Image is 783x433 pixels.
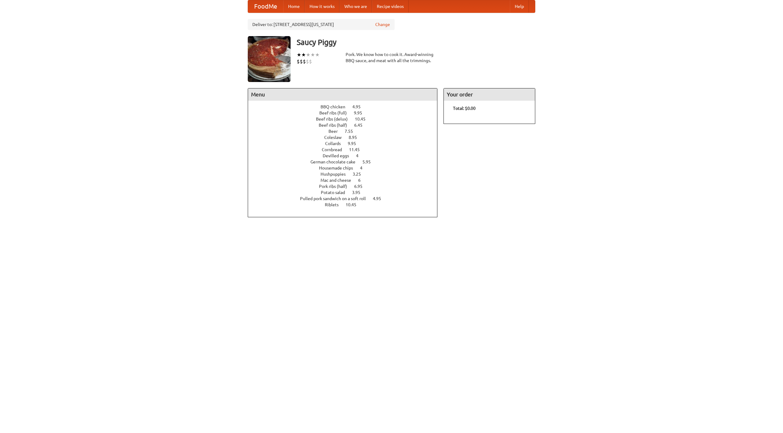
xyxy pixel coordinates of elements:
b: Total: $0.00 [453,106,476,111]
span: 11.45 [349,147,366,152]
li: $ [303,58,306,65]
li: ★ [315,51,320,58]
span: 4 [360,166,369,170]
span: Potato salad [321,190,351,195]
li: ★ [310,51,315,58]
span: 6.45 [354,123,369,128]
li: $ [300,58,303,65]
a: Coleslaw 8.95 [324,135,368,140]
div: Pork. We know how to cook it. Award-winning BBQ sauce, and meat with all the trimmings. [346,51,437,64]
span: 10.45 [355,117,372,121]
span: Housemade chips [319,166,359,170]
a: Pork ribs (half) 6.95 [319,184,374,189]
span: Mac and cheese [321,178,357,183]
a: Help [510,0,529,13]
span: Beef ribs (delux) [316,117,354,121]
span: 8.95 [349,135,363,140]
a: Beef ribs (half) 6.45 [319,123,374,128]
li: $ [306,58,309,65]
a: Potato salad 3.95 [321,190,372,195]
span: 7.55 [345,129,359,134]
span: 5.95 [362,159,377,164]
span: Beef ribs (full) [319,110,353,115]
a: Beef ribs (full) 9.95 [319,110,373,115]
span: 4 [356,153,365,158]
span: 4.95 [352,104,367,109]
div: Deliver to: [STREET_ADDRESS][US_STATE] [248,19,395,30]
a: Cornbread 11.45 [322,147,371,152]
li: $ [297,58,300,65]
a: Beer 7.55 [328,129,364,134]
span: Pulled pork sandwich on a soft roll [300,196,372,201]
h4: Menu [248,88,437,101]
a: Change [375,21,390,28]
a: Riblets 10.45 [325,202,368,207]
a: Pulled pork sandwich on a soft roll 4.95 [300,196,392,201]
a: BBQ chicken 4.95 [321,104,372,109]
span: German chocolate cake [310,159,362,164]
span: 3.95 [352,190,366,195]
span: Riblets [325,202,345,207]
a: Who we are [340,0,372,13]
a: FoodMe [248,0,283,13]
a: Mac and cheese 6 [321,178,372,183]
span: Beef ribs (half) [319,123,353,128]
span: 9.95 [354,110,368,115]
li: $ [309,58,312,65]
li: ★ [297,51,301,58]
img: angular.jpg [248,36,291,82]
a: German chocolate cake 5.95 [310,159,382,164]
span: Pork ribs (half) [319,184,353,189]
li: ★ [301,51,306,58]
h4: Your order [444,88,535,101]
span: Coleslaw [324,135,348,140]
a: Collards 9.95 [325,141,367,146]
li: ★ [306,51,310,58]
span: 4.95 [373,196,387,201]
span: 6.95 [354,184,369,189]
span: 9.95 [348,141,362,146]
span: Cornbread [322,147,348,152]
span: Collards [325,141,347,146]
span: Devilled eggs [323,153,355,158]
span: Hushpuppies [321,172,352,177]
span: 3.25 [353,172,367,177]
span: BBQ chicken [321,104,351,109]
a: Beef ribs (delux) 10.45 [316,117,377,121]
span: Beer [328,129,344,134]
a: Housemade chips 4 [319,166,374,170]
a: Devilled eggs 4 [323,153,370,158]
span: 6 [358,178,367,183]
h3: Saucy Piggy [297,36,535,48]
a: How it works [305,0,340,13]
span: 10.45 [346,202,362,207]
a: Hushpuppies 3.25 [321,172,372,177]
a: Home [283,0,305,13]
a: Recipe videos [372,0,409,13]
